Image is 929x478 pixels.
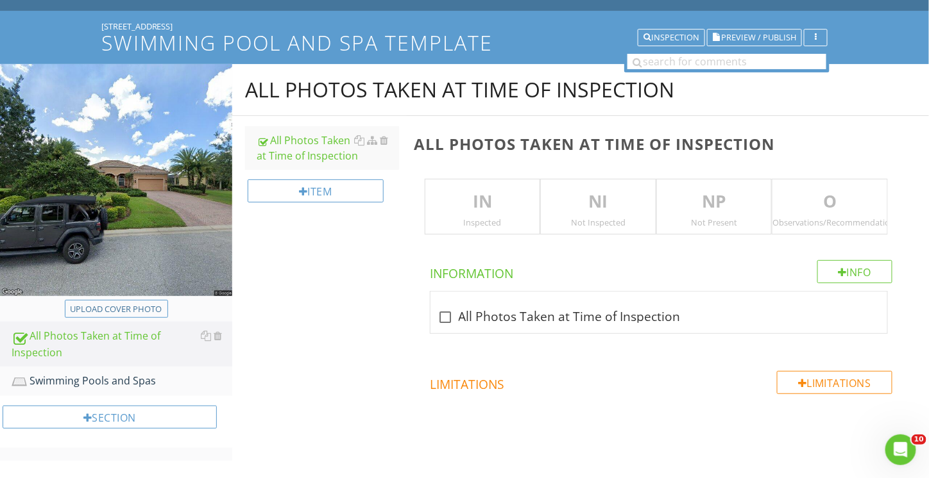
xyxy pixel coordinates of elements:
div: Section [3,406,217,429]
div: All Photos Taken at Time of Inspection [257,133,399,163]
div: [STREET_ADDRESS] [101,21,828,31]
h4: Limitations [430,371,893,393]
p: NP [657,189,772,215]
div: Item [248,179,384,202]
h3: All Photos Taken at Time of Inspection [414,135,909,152]
span: 10 [912,434,926,445]
div: All Photos Taken at Time of Inspection [245,77,674,103]
div: Upload cover photo [71,303,162,316]
p: O [772,189,887,215]
div: All Photos Taken at Time of Inspection [12,328,232,360]
input: search for comments [627,54,826,69]
div: Limitations [777,371,892,394]
h4: Information [430,260,893,282]
h1: Swimming Pool and Spa Template [101,31,828,54]
div: Inspection [643,33,699,42]
div: Not Present [657,217,772,227]
a: Preview / Publish [707,31,802,42]
button: Preview / Publish [707,29,802,47]
button: Inspection [638,29,705,47]
p: IN [425,189,540,215]
div: Inspected [425,217,540,227]
button: Upload cover photo [65,300,168,318]
p: NI [541,189,656,215]
a: Inspection [638,31,705,42]
div: Info [817,260,893,283]
iframe: Intercom live chat [885,434,916,465]
div: Swimming Pools and Spas [12,373,232,390]
div: Observations/Recommendations [772,217,887,227]
div: Not Inspected [541,217,656,227]
span: Preview / Publish [721,33,796,42]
